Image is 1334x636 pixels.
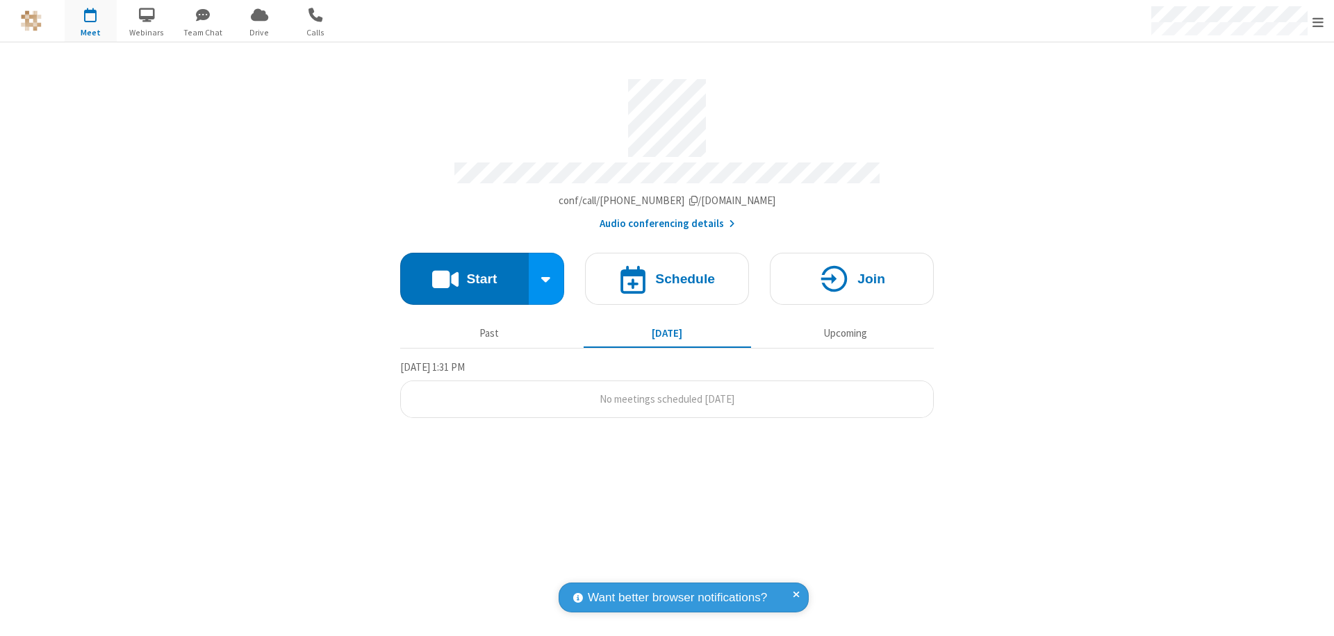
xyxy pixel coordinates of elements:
[406,320,573,346] button: Past
[466,272,497,285] h4: Start
[65,26,117,39] span: Meet
[177,26,229,39] span: Team Chat
[21,10,42,31] img: QA Selenium DO NOT DELETE OR CHANGE
[585,253,749,305] button: Schedule
[1299,600,1324,626] iframe: Chat
[121,26,173,39] span: Webinars
[233,26,286,39] span: Drive
[529,253,565,305] div: Start conference options
[761,320,929,346] button: Upcoming
[400,360,465,374] span: [DATE] 1:31 PM
[600,392,734,405] span: No meetings scheduled [DATE]
[400,359,934,419] section: Today's Meetings
[559,193,776,209] button: Copy my meeting room linkCopy my meeting room link
[857,272,885,285] h4: Join
[588,589,767,607] span: Want better browser notifications?
[290,26,342,39] span: Calls
[584,320,751,346] button: [DATE]
[770,253,934,305] button: Join
[600,216,735,232] button: Audio conferencing details
[400,69,934,232] section: Account details
[400,253,529,305] button: Start
[655,272,715,285] h4: Schedule
[559,194,776,207] span: Copy my meeting room link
